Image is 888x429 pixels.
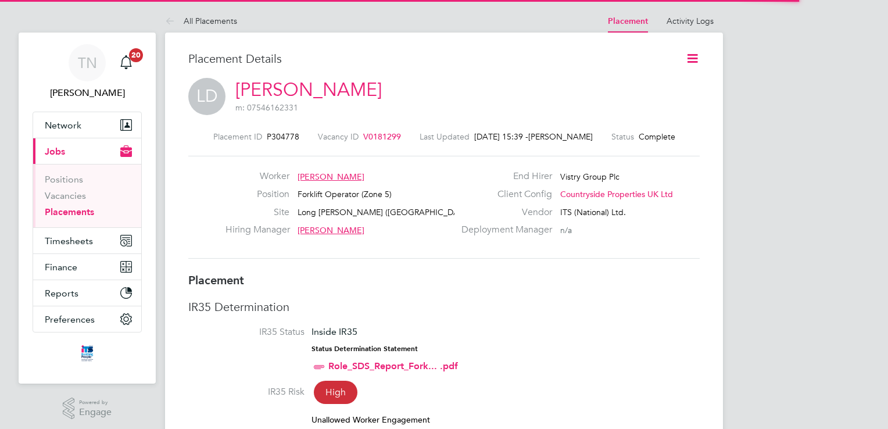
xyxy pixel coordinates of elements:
[45,235,93,246] span: Timesheets
[225,206,289,219] label: Site
[608,16,648,26] a: Placement
[79,344,95,363] img: itsconstruction-logo-retina.png
[311,326,357,337] span: Inside IR35
[165,16,237,26] a: All Placements
[188,299,700,314] h3: IR35 Determination
[33,228,141,253] button: Timesheets
[311,414,700,425] div: Unallowed Worker Engagement
[363,131,401,142] span: V0181299
[114,44,138,81] a: 20
[33,254,141,280] button: Finance
[33,112,141,138] button: Network
[33,164,141,227] div: Jobs
[19,33,156,384] nav: Main navigation
[188,78,225,115] span: LD
[328,360,458,371] a: Role_SDS_Report_Fork... .pdf
[188,386,305,398] label: IR35 Risk
[311,345,418,353] strong: Status Determination Statement
[454,170,552,183] label: End Hirer
[267,131,299,142] span: P304778
[45,206,94,217] a: Placements
[560,207,626,217] span: ITS (National) Ltd.
[611,131,634,142] label: Status
[188,326,305,338] label: IR35 Status
[63,398,112,420] a: Powered byEngage
[454,206,552,219] label: Vendor
[298,171,364,182] span: [PERSON_NAME]
[225,170,289,183] label: Worker
[298,207,474,217] span: Long [PERSON_NAME] ([GEOGRAPHIC_DATA])
[45,174,83,185] a: Positions
[33,306,141,332] button: Preferences
[45,262,77,273] span: Finance
[235,102,298,113] span: m: 07546162331
[33,44,142,100] a: TN[PERSON_NAME]
[45,288,78,299] span: Reports
[45,146,65,157] span: Jobs
[33,138,141,164] button: Jobs
[225,224,289,236] label: Hiring Manager
[129,48,143,62] span: 20
[298,189,392,199] span: Forklift Operator (Zone 5)
[420,131,470,142] label: Last Updated
[560,189,673,199] span: Countryside Properties UK Ltd
[560,171,620,182] span: Vistry Group Plc
[528,131,593,142] span: [PERSON_NAME]
[45,120,81,131] span: Network
[188,273,244,287] b: Placement
[33,280,141,306] button: Reports
[45,190,86,201] a: Vacancies
[78,55,97,70] span: TN
[213,131,262,142] label: Placement ID
[318,131,359,142] label: Vacancy ID
[33,344,142,363] a: Go to home page
[560,225,572,235] span: n/a
[314,381,357,404] span: High
[225,188,289,201] label: Position
[639,131,675,142] span: Complete
[45,314,95,325] span: Preferences
[33,86,142,100] span: Tom Newton
[454,188,552,201] label: Client Config
[79,407,112,417] span: Engage
[235,78,382,101] a: [PERSON_NAME]
[474,131,528,142] span: [DATE] 15:39 -
[667,16,714,26] a: Activity Logs
[188,51,668,66] h3: Placement Details
[298,225,364,235] span: [PERSON_NAME]
[454,224,552,236] label: Deployment Manager
[79,398,112,407] span: Powered by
